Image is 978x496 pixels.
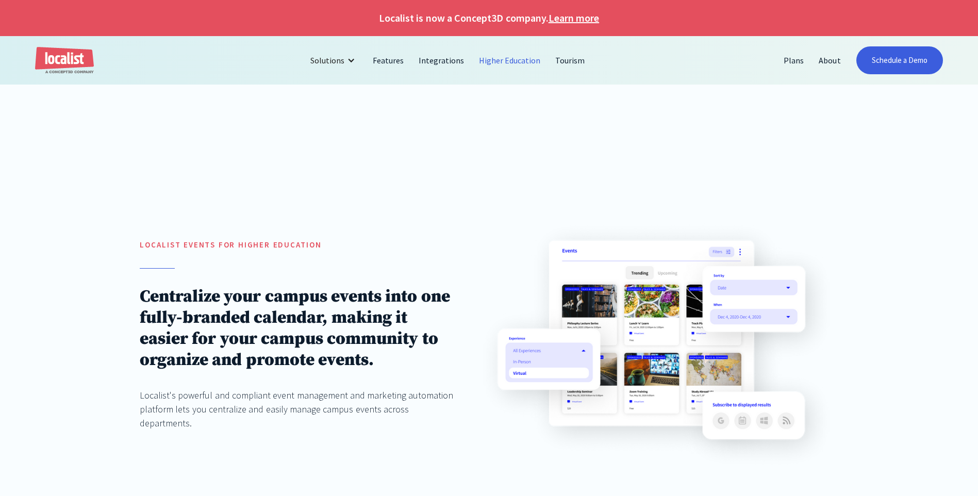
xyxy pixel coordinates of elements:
a: About [811,48,848,73]
h5: localist Events for Higher education [140,239,454,251]
a: Schedule a Demo [856,46,943,74]
div: Solutions [310,54,344,67]
a: Higher Education [472,48,549,73]
div: Solutions [303,48,365,73]
h1: Centralize your campus events into one fully-branded calendar, making it easier for your campus c... [140,286,454,371]
a: Plans [776,48,811,73]
div: Localist's powerful and compliant event management and marketing automation platform lets you cen... [140,388,454,430]
a: Learn more [549,10,599,26]
a: Tourism [548,48,592,73]
a: Integrations [411,48,472,73]
a: Features [366,48,411,73]
a: home [35,47,94,74]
